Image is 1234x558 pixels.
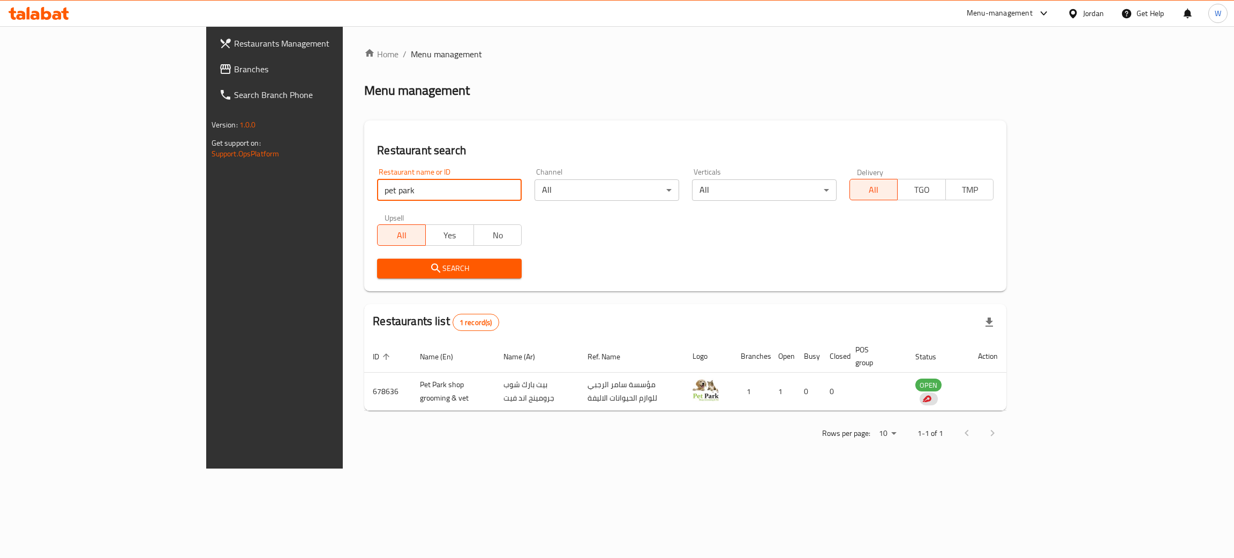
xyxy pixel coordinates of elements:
[377,179,522,201] input: Search for restaurant name or ID..
[382,228,422,243] span: All
[897,179,946,200] button: TGO
[364,82,470,99] h2: Menu management
[915,379,942,391] span: OPEN
[922,394,931,404] img: delivery hero logo
[234,37,404,50] span: Restaurants Management
[212,136,261,150] span: Get support on:
[386,262,513,275] span: Search
[588,350,634,363] span: Ref. Name
[857,168,884,176] label: Delivery
[430,228,470,243] span: Yes
[377,224,426,246] button: All
[915,350,950,363] span: Status
[234,88,404,101] span: Search Branch Phone
[210,56,412,82] a: Branches
[385,214,404,221] label: Upsell
[920,393,938,405] div: Indicates that the vendor menu management has been moved to DH Catalog service
[967,7,1033,20] div: Menu-management
[902,182,942,198] span: TGO
[453,314,499,331] div: Total records count
[795,373,821,411] td: 0
[770,373,795,411] td: 1
[453,318,499,328] span: 1 record(s)
[1215,7,1221,19] span: W
[478,228,518,243] span: No
[495,373,579,411] td: بيت بارك شوب جرومينج اند فيت
[377,259,522,278] button: Search
[503,350,549,363] span: Name (Ar)
[732,373,770,411] td: 1
[210,31,412,56] a: Restaurants Management
[732,340,770,373] th: Branches
[849,179,898,200] button: All
[364,48,1006,61] nav: breadcrumb
[425,224,474,246] button: Yes
[212,118,238,132] span: Version:
[212,147,280,161] a: Support.OpsPlatform
[239,118,256,132] span: 1.0.0
[822,427,870,440] p: Rows per page:
[692,179,837,201] div: All
[210,82,412,108] a: Search Branch Phone
[535,179,679,201] div: All
[579,373,683,411] td: مؤسسة سامر الرجبي للوازم الحيوانات الاليفة
[684,340,732,373] th: Logo
[770,340,795,373] th: Open
[821,340,847,373] th: Closed
[373,313,499,331] h2: Restaurants list
[854,182,894,198] span: All
[473,224,522,246] button: No
[917,427,943,440] p: 1-1 of 1
[875,426,900,442] div: Rows per page:
[373,350,393,363] span: ID
[976,310,1002,335] div: Export file
[377,142,994,159] h2: Restaurant search
[969,340,1006,373] th: Action
[821,373,847,411] td: 0
[950,182,990,198] span: TMP
[411,48,482,61] span: Menu management
[945,179,994,200] button: TMP
[411,373,495,411] td: Pet Park shop grooming & vet
[693,376,719,403] img: Pet Park shop grooming & vet
[420,350,467,363] span: Name (En)
[234,63,404,76] span: Branches
[1083,7,1104,19] div: Jordan
[795,340,821,373] th: Busy
[855,343,894,369] span: POS group
[364,340,1006,411] table: enhanced table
